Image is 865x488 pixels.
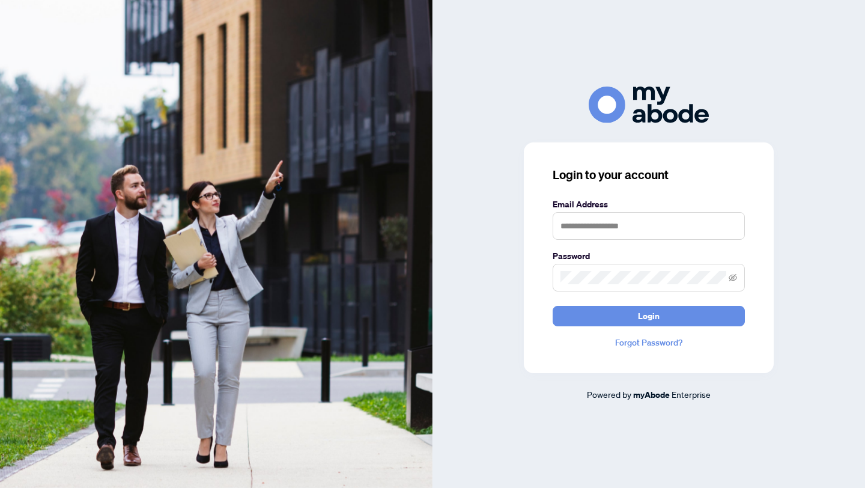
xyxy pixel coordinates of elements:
a: myAbode [633,388,670,401]
span: eye-invisible [729,273,737,282]
span: Powered by [587,389,631,400]
label: Email Address [553,198,745,211]
span: Login [638,307,660,326]
label: Password [553,249,745,263]
img: ma-logo [589,87,709,123]
h3: Login to your account [553,166,745,183]
span: Enterprise [672,389,711,400]
button: Login [553,306,745,326]
a: Forgot Password? [553,336,745,349]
